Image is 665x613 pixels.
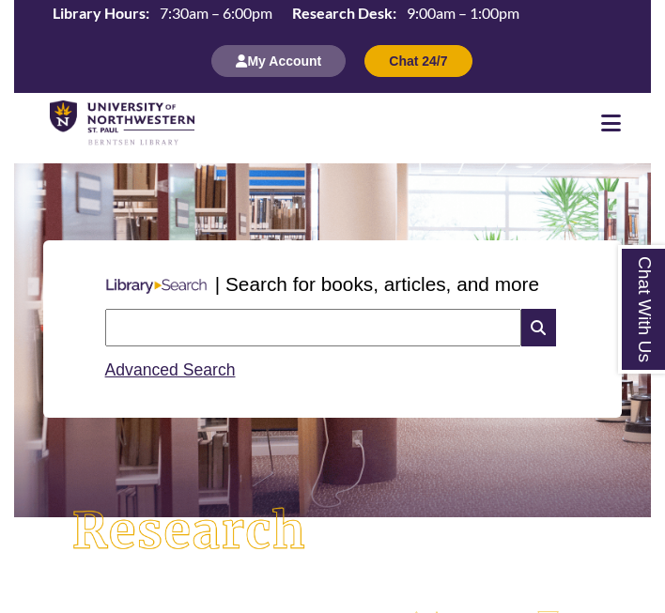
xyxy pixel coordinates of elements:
img: UNWSP Library Logo [50,100,194,146]
th: Library Hours: [45,3,152,23]
a: Hours Today [45,3,527,25]
a: My Account [211,53,346,69]
span: 7:30am – 6:00pm [160,4,272,22]
a: Advanced Search [105,360,236,379]
button: My Account [211,45,346,77]
i: Search [521,309,556,346]
a: Chat 24/7 [364,53,472,69]
table: Hours Today [45,3,527,23]
img: Research [46,482,332,581]
img: Libary Search [98,271,215,301]
span: 9:00am – 1:00pm [407,4,519,22]
p: | Search for books, articles, and more [215,269,539,299]
button: Chat 24/7 [364,45,472,77]
th: Research Desk: [285,3,399,23]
